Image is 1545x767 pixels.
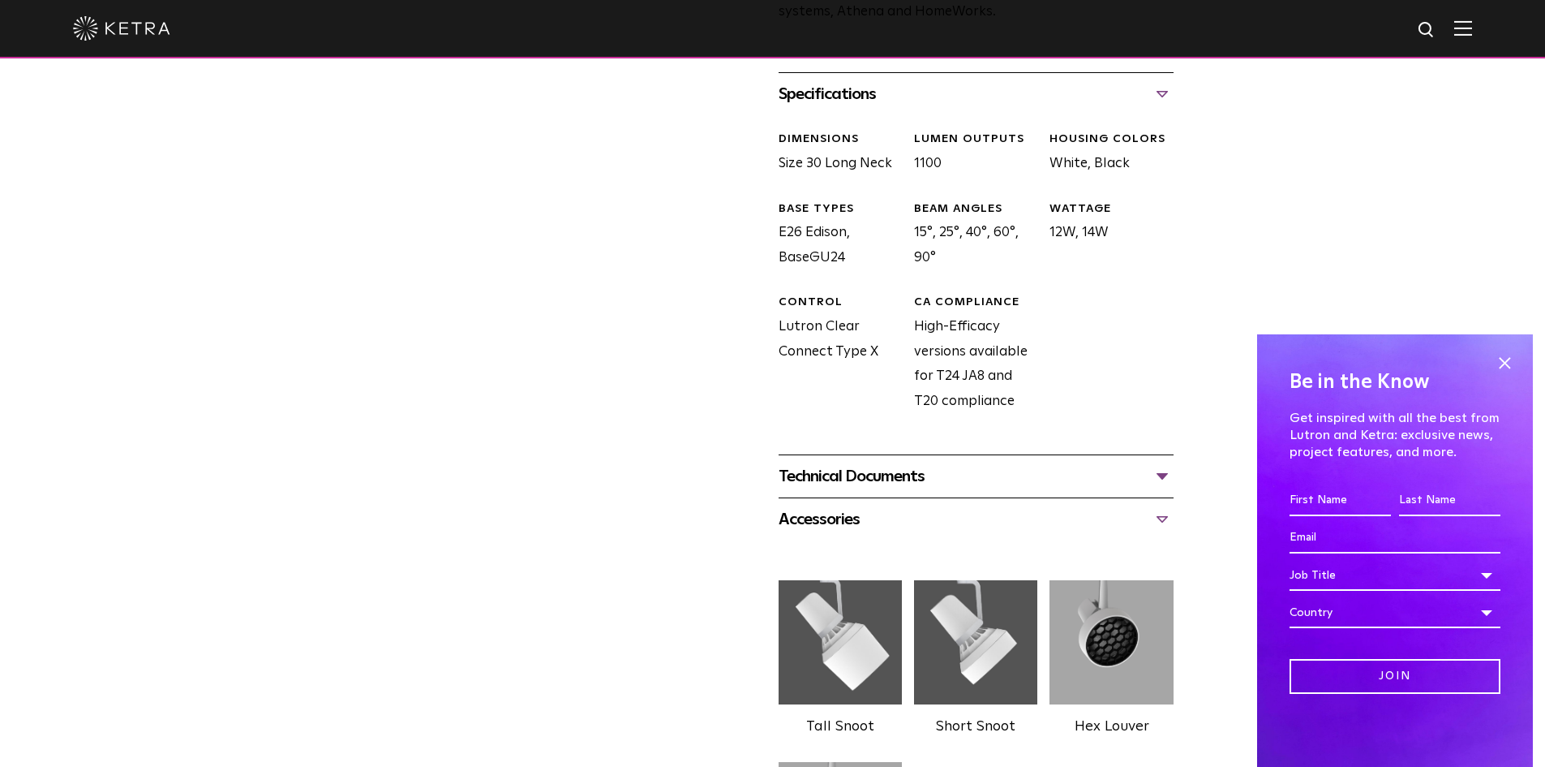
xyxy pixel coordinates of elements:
[779,463,1174,489] div: Technical Documents
[1290,560,1500,591] div: Job Title
[766,295,902,414] div: Lutron Clear Connect Type X
[766,201,902,271] div: E26 Edison, BaseGU24
[779,131,902,148] div: DIMENSIONS
[902,131,1037,176] div: 1100
[902,295,1037,414] div: High-Efficacy versions available for T24 JA8 and T20 compliance
[914,131,1037,148] div: LUMEN OUTPUTS
[1454,20,1472,36] img: Hamburger%20Nav.svg
[1049,573,1173,711] img: 3b1b0dc7630e9da69e6b
[1290,523,1500,554] input: Email
[1049,131,1173,148] div: HOUSING COLORS
[779,81,1174,107] div: Specifications
[779,295,902,311] div: CONTROL
[1290,367,1500,398] h4: Be in the Know
[779,201,902,218] div: BASE TYPES
[1399,485,1500,516] input: Last Name
[1290,659,1500,694] input: Join
[1290,597,1500,628] div: Country
[914,201,1037,218] div: BEAM ANGLES
[73,16,170,41] img: ketra-logo-2019-white
[779,506,1174,532] div: Accessories
[1037,201,1173,271] div: 12W, 14W
[1075,719,1149,734] label: Hex Louver
[779,573,902,711] img: 561d9251a6fee2cab6f1
[936,719,1015,734] label: Short Snoot
[1290,410,1500,460] p: Get inspired with all the best from Lutron and Ketra: exclusive news, project features, and more.
[914,295,1037,311] div: CA COMPLIANCE
[914,573,1037,711] img: 28b6e8ee7e7e92b03ac7
[1417,20,1437,41] img: search icon
[902,201,1037,271] div: 15°, 25°, 40°, 60°, 90°
[1049,201,1173,218] div: WATTAGE
[1290,485,1391,516] input: First Name
[766,131,902,176] div: Size 30 Long Neck
[806,719,874,734] label: Tall Snoot
[1037,131,1173,176] div: White, Black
